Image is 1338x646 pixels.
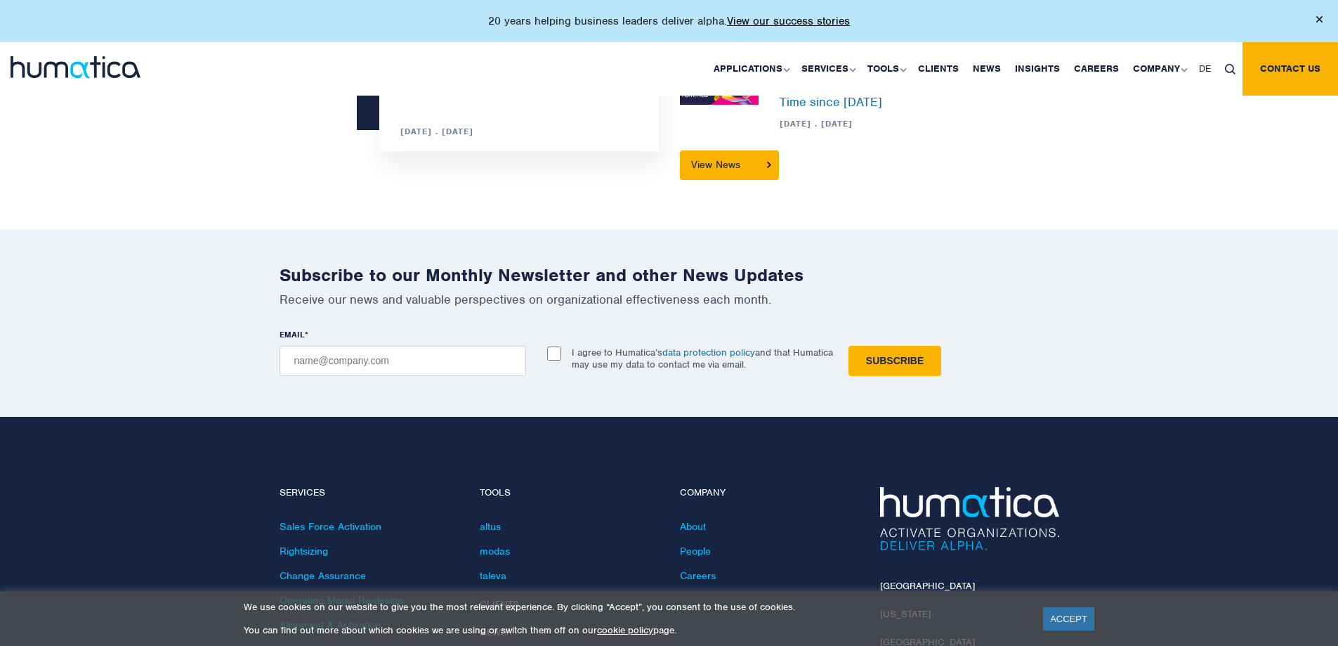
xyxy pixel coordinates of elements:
img: logo [11,56,140,78]
a: Careers [680,569,716,582]
a: ACCEPT [1043,607,1094,631]
p: We use cookies on our website to give you the most relevant experience. By clicking “Accept”, you... [244,601,1025,613]
a: Clients [911,42,966,96]
a: Company [1126,42,1192,96]
a: News [966,42,1008,96]
span: [DATE] . [DATE] [780,118,1059,129]
a: [GEOGRAPHIC_DATA] [880,580,975,592]
p: 20 years helping business leaders deliver alpha. [488,14,850,28]
a: Contact us [1242,42,1338,96]
input: name@company.com [280,346,526,376]
a: Change Assurance [280,569,366,582]
p: You can find out more about which cookies we are using or switch them off on our page. [244,624,1025,636]
span: [DATE] . [DATE] [379,126,473,137]
img: Humatica [880,487,1059,550]
a: modas [480,545,510,557]
a: Insights [1008,42,1067,96]
a: Sales Force Activation [280,520,381,533]
a: Services [794,42,860,96]
a: taleva [480,569,506,582]
span: DE [1199,63,1211,75]
input: I agree to Humatica’sdata protection policyand that Humatica may use my data to contact me via em... [547,347,561,361]
p: Receive our news and valuable perspectives on organizational effectiveness each month. [280,292,1059,307]
h4: Services [280,487,459,499]
a: Rightsizing [280,545,328,557]
img: search_icon [1225,64,1235,75]
h4: Tools [480,487,659,499]
a: data protection policy [662,347,755,358]
a: Applications [707,42,794,96]
a: cookie policy [597,624,653,636]
a: altus [480,520,501,533]
a: Tools [860,42,911,96]
a: View our success stories [727,14,850,28]
a: About [680,520,706,533]
h2: Subscribe to our Monthly Newsletter and other News Updates [280,264,1059,286]
a: People [680,545,711,557]
a: Careers [1067,42,1126,96]
h4: Company [680,487,859,499]
p: I agree to Humatica’s and that Humatica may use my data to contact me via email. [572,347,833,370]
span: EMAIL [280,329,305,340]
img: arrowicon [767,162,771,168]
input: Subscribe [848,346,941,376]
a: DE [1192,42,1218,96]
a: View News [680,150,779,180]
